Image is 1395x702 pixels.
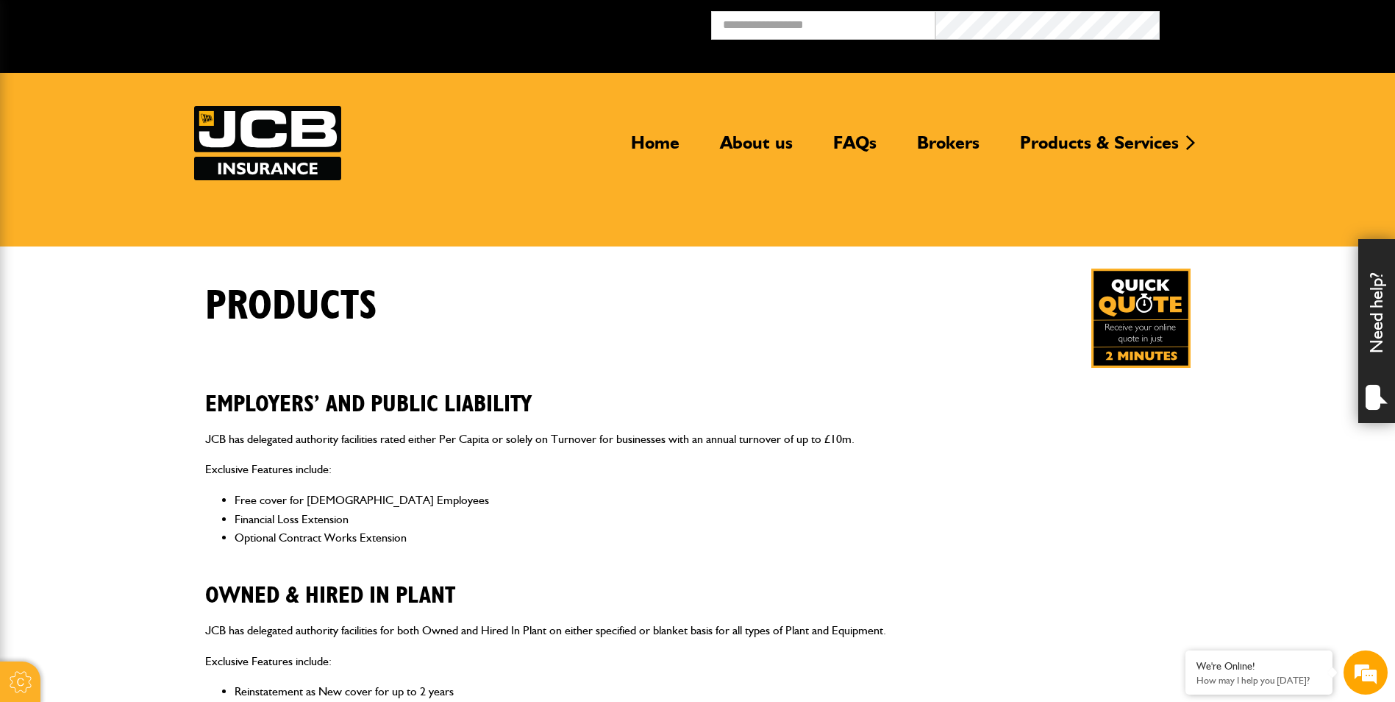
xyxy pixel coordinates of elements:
[205,430,1191,449] p: JCB has delegated authority facilities rated either Per Capita or solely on Turnover for business...
[205,368,1191,418] h2: Employers’ and Public Liability
[1196,660,1321,673] div: We're Online!
[1009,132,1190,166] a: Products & Services
[194,106,341,180] img: JCB Insurance Services logo
[906,132,991,166] a: Brokers
[205,460,1191,479] p: Exclusive Features include:
[235,510,1191,529] li: Financial Loss Extension
[205,621,1191,640] p: JCB has delegated authority facilities for both Owned and Hired In Plant on either specified or b...
[235,528,1191,547] li: Optional Contract Works Extension
[235,491,1191,510] li: Free cover for [DEMOGRAPHIC_DATA] Employees
[194,106,341,180] a: JCB Insurance Services
[235,682,1191,701] li: Reinstatement as New cover for up to 2 years
[1091,269,1191,368] a: Get your insurance quote in just 2-minutes
[205,282,377,331] h1: Products
[620,132,691,166] a: Home
[205,559,1191,609] h2: Owned & Hired In Plant
[1196,675,1321,686] p: How may I help you today?
[1358,239,1395,423] div: Need help?
[205,652,1191,671] p: Exclusive Features include:
[1091,269,1191,368] img: Quick Quote
[1160,11,1384,34] button: Broker Login
[709,132,804,166] a: About us
[822,132,888,166] a: FAQs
